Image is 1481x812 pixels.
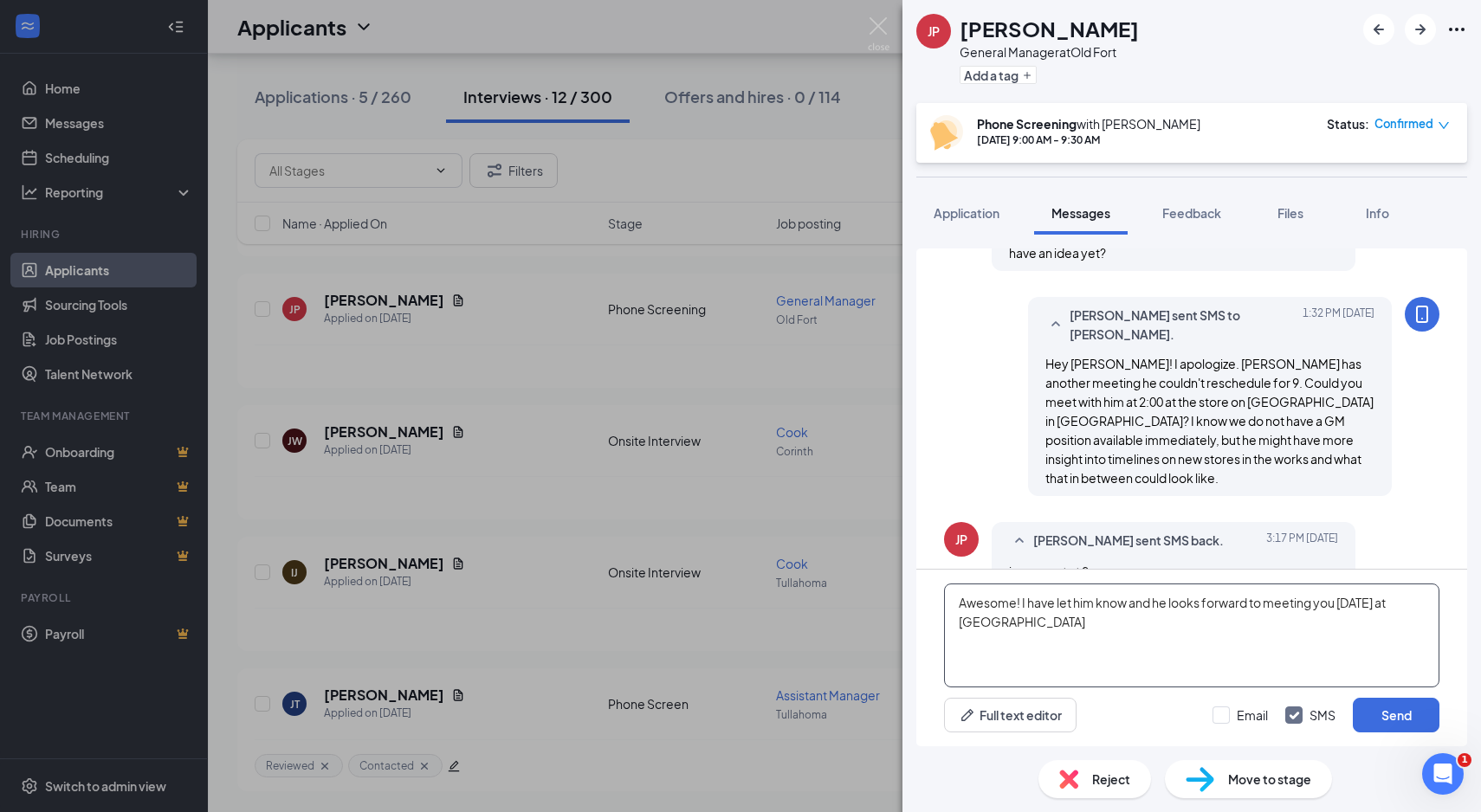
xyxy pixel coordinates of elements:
[1410,19,1431,40] svg: ArrowRight
[1045,314,1066,335] svg: SmallChevronUp
[1303,306,1374,344] span: [DATE] 1:32 PM
[1405,14,1436,45] button: ArrowRight
[959,706,976,724] svg: Pen
[1458,753,1471,767] span: 1
[944,698,1077,732] button: Full text editorPen
[1368,19,1389,40] svg: ArrowLeftNew
[1162,205,1221,221] span: Feedback
[1438,119,1450,132] span: down
[1045,356,1374,486] span: Hey [PERSON_NAME]! I apologize. [PERSON_NAME] has another meeting he couldn't reschedule for 9. C...
[1022,70,1032,81] svg: Plus
[928,23,940,40] div: JP
[1009,531,1030,551] svg: SmallChevronUp
[1277,205,1303,221] span: Files
[1374,115,1433,132] span: Confirmed
[1446,19,1467,40] svg: Ellipses
[1009,564,1111,579] span: i can meet at 2 yes
[955,531,967,548] div: JP
[1353,698,1439,732] button: Send
[977,115,1200,132] div: with [PERSON_NAME]
[977,116,1077,132] b: Phone Screening
[960,14,1139,43] h1: [PERSON_NAME]
[960,43,1139,61] div: General Manager at Old Fort
[1366,205,1389,221] span: Info
[1051,205,1110,221] span: Messages
[977,132,1200,147] div: [DATE] 9:00 AM - 9:30 AM
[944,583,1439,687] textarea: Awesome! I have let him know and he looks forward to meeting you [DATE] at [GEOGRAPHIC_DATA]
[1092,770,1130,789] span: Reject
[1070,306,1297,344] span: [PERSON_NAME] sent SMS to [PERSON_NAME].
[960,66,1037,84] button: PlusAdd a tag
[1327,115,1369,132] div: Status :
[1422,753,1464,795] iframe: Intercom live chat
[1228,770,1311,789] span: Move to stage
[1266,531,1338,551] span: [DATE] 3:17 PM
[934,205,999,221] span: Application
[1363,14,1394,45] button: ArrowLeftNew
[1412,304,1432,325] svg: MobileSms
[1033,531,1224,551] span: [PERSON_NAME] sent SMS back.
